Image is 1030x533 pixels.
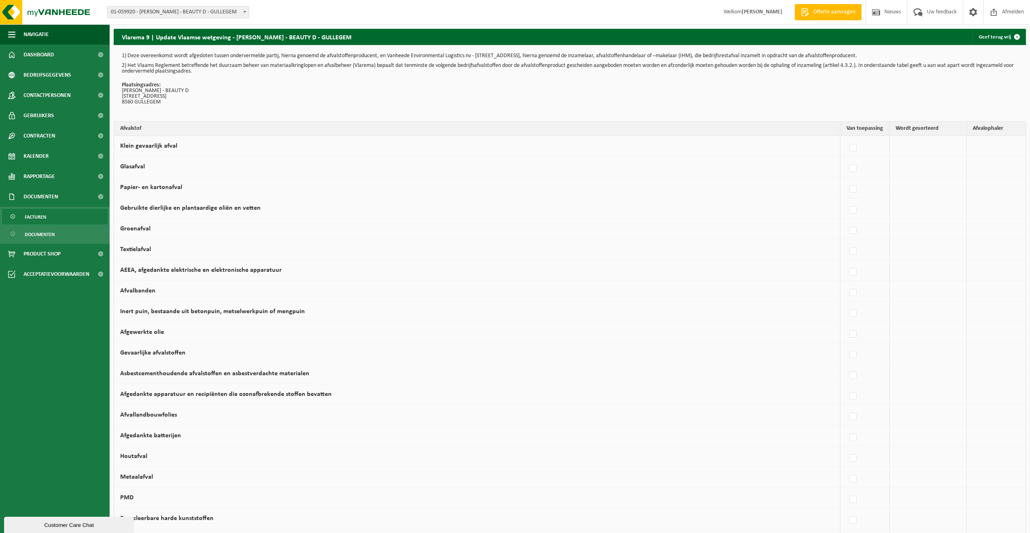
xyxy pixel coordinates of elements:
p: [PERSON_NAME] - BEAUTY D [STREET_ADDRESS] 8560 GULLEGEM [122,82,1018,105]
span: Contracten [24,126,55,146]
label: Inert puin, bestaande uit betonpuin, metselwerkpuin of mengpuin [120,308,305,315]
th: Van toepassing [840,122,890,136]
label: Groenafval [120,226,151,232]
span: Product Shop [24,244,60,264]
span: Contactpersonen [24,85,71,105]
span: Offerte aanvragen [811,8,857,16]
span: Rapportage [24,166,55,187]
th: Afvalstof [114,122,840,136]
span: Navigatie [24,24,49,45]
label: Afvallandbouwfolies [120,412,177,418]
h2: Vlarema 9 | Update Vlaamse wetgeving - [PERSON_NAME] - BEAUTY D - GULLEGEM [114,29,360,45]
th: Afvalophaler [967,122,1026,136]
strong: Plaatsingsadres: [122,82,161,88]
label: Metaalafval [120,474,153,480]
iframe: chat widget [4,515,136,533]
strong: [PERSON_NAME] [742,9,782,15]
a: Facturen [2,209,108,224]
label: Textielafval [120,246,151,253]
label: Glasafval [120,163,145,170]
p: 1) Deze overeenkomst wordt afgesloten tussen ondervermelde partij, hierna genoemd de afvalstoffen... [122,53,1018,59]
label: Klein gevaarlijk afval [120,143,177,149]
span: Bedrijfsgegevens [24,65,71,85]
a: Geef terug vrij [972,29,1025,45]
span: Documenten [25,227,55,242]
label: Papier- en kartonafval [120,184,182,191]
label: PMD [120,494,134,501]
span: Facturen [25,209,46,225]
label: Afvalbanden [120,288,155,294]
label: Afgedankte apparatuur en recipiënten die ozonafbrekende stoffen bevatten [120,391,332,398]
label: Afgewerkte olie [120,329,164,335]
p: 2) Het Vlaams Reglement betreffende het duurzaam beheer van materiaalkringlopen en afvalbeheer (V... [122,63,1018,74]
label: Houtafval [120,453,147,460]
label: Gebruikte dierlijke en plantaardige oliën en vetten [120,205,261,211]
span: 01-059920 - DEVLOO STEPHAN - BEAUTY D - GULLEGEM [107,6,249,18]
a: Documenten [2,226,108,242]
a: Offerte aanvragen [795,4,862,20]
label: Afgedankte batterijen [120,432,181,439]
span: Acceptatievoorwaarden [24,264,89,284]
span: Kalender [24,146,49,166]
span: Dashboard [24,45,54,65]
span: Gebruikers [24,105,54,126]
label: Recycleerbare harde kunststoffen [120,515,214,522]
label: Asbestcementhoudende afvalstoffen en asbestverdachte materialen [120,370,309,377]
label: AEEA, afgedankte elektrische en elektronische apparatuur [120,267,282,273]
span: 01-059920 - DEVLOO STEPHAN - BEAUTY D - GULLEGEM [108,6,249,18]
label: Gevaarlijke afvalstoffen [120,350,186,356]
th: Wordt gesorteerd [890,122,967,136]
span: Documenten [24,187,58,207]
